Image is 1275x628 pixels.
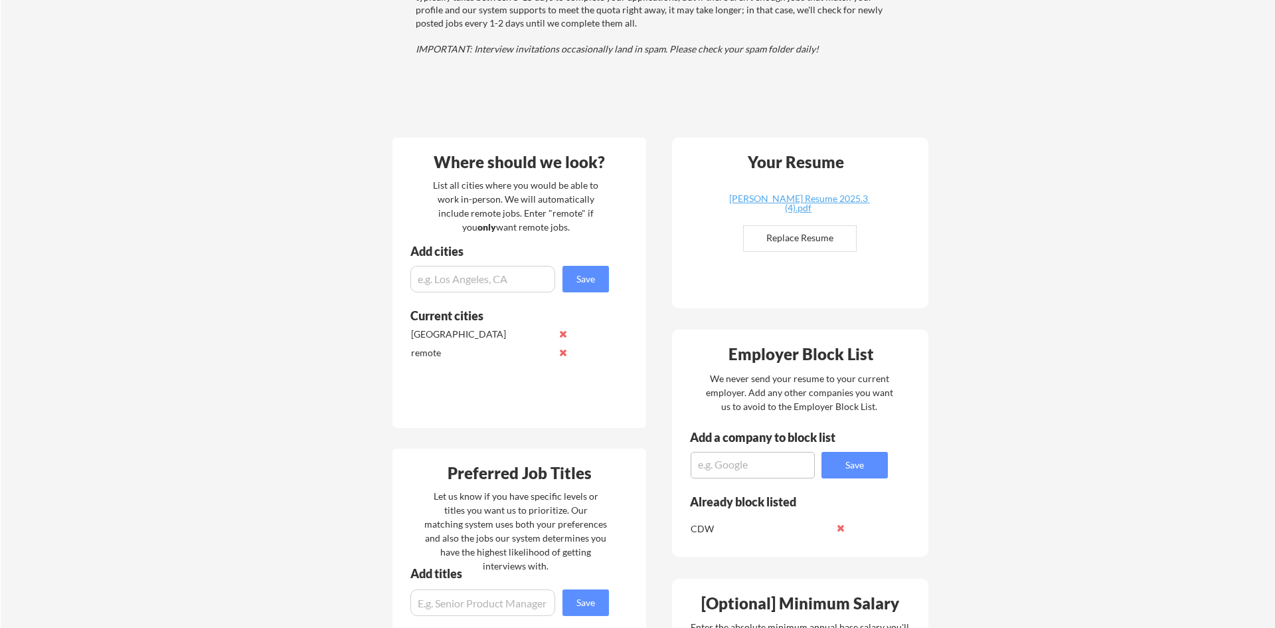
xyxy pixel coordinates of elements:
[719,194,877,213] div: [PERSON_NAME] Resume 2025.3 (4).pdf
[396,154,643,170] div: Where should we look?
[410,310,594,322] div: Current cities
[410,266,555,292] input: e.g. Los Angeles, CA
[691,522,831,536] div: CDW
[705,371,894,413] div: We never send your resume to your current employer. Add any other companies you want us to avoid ...
[410,589,555,616] input: E.g. Senior Product Manager
[821,452,888,478] button: Save
[424,178,607,234] div: List all cities where you would be able to work in-person. We will automatically include remote j...
[416,43,819,54] em: IMPORTANT: Interview invitations occasionally land in spam. Please check your spam folder daily!
[410,568,598,579] div: Add titles
[411,346,551,360] div: remote
[396,465,643,481] div: Preferred Job Titles
[477,221,496,233] strong: only
[411,328,551,341] div: [GEOGRAPHIC_DATA]
[690,431,856,443] div: Add a company to block list
[410,245,612,257] div: Add cities
[730,154,861,170] div: Your Resume
[677,595,924,611] div: [Optional] Minimum Salary
[719,194,877,215] a: [PERSON_NAME] Resume 2025.3 (4).pdf
[562,266,609,292] button: Save
[677,346,924,362] div: Employer Block List
[562,589,609,616] button: Save
[690,496,870,508] div: Already block listed
[424,489,607,573] div: Let us know if you have specific levels or titles you want us to prioritize. Our matching system ...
